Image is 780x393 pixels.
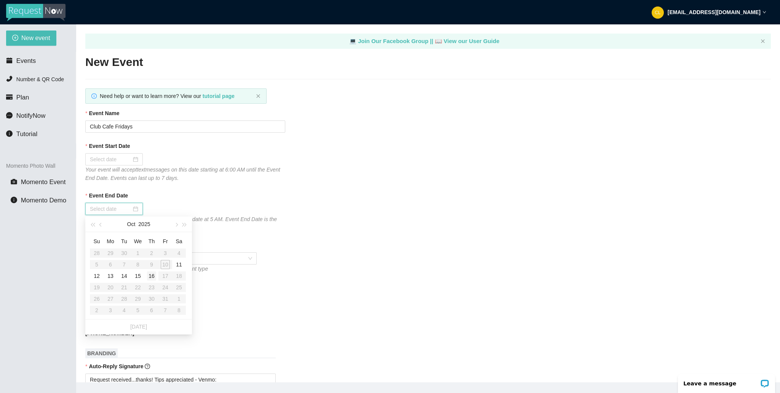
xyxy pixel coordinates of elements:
button: Oct [127,217,136,232]
div: 15 [133,271,142,281]
strong: [EMAIL_ADDRESS][DOMAIN_NAME] [668,9,761,15]
button: close [761,39,765,44]
b: Event Start Date [89,142,130,150]
th: Sa [172,235,186,247]
td: 2025-10-12 [90,270,104,282]
div: 12 [92,271,101,281]
img: RequestNow [6,4,66,21]
span: info-circle [91,93,97,99]
th: Tu [117,235,131,247]
span: close [761,39,765,43]
span: question-circle [145,364,150,369]
span: camera [11,178,17,185]
td: 2025-10-14 [117,270,131,282]
a: [DATE] [130,324,147,330]
span: BRANDING [85,348,118,358]
h2: New Event [85,55,771,70]
td: 2025-10-11 [172,259,186,270]
span: Plan [16,94,29,101]
a: laptop Join Our Facebook Group || [349,38,435,44]
b: Auto-Reply Signature [89,363,143,369]
span: message [6,112,13,119]
td: 2025-10-13 [104,270,117,282]
span: info-circle [11,197,17,203]
span: calendar [6,57,13,64]
span: plus-circle [12,35,18,42]
div: 13 [106,271,115,281]
span: close [256,94,261,98]
span: credit-card [6,94,13,100]
th: Th [145,235,158,247]
span: Momento Demo [21,197,66,204]
img: 71fd231b459e46701a55cef29275c810 [652,6,664,19]
i: Your event will accept text messages on this date starting at 6:00 AM until the Event End Date. E... [85,167,280,181]
b: Event Name [89,109,119,117]
span: Need help or want to learn more? View our [100,93,235,99]
th: Su [90,235,104,247]
div: 11 [174,260,184,269]
th: Mo [104,235,117,247]
b: Event End Date [89,191,128,200]
a: tutorial page [203,93,235,99]
button: plus-circleNew event [6,30,56,46]
span: Tutorial [16,130,37,138]
iframe: LiveChat chat widget [673,369,780,393]
span: down [762,10,766,14]
span: Number & QR Code [16,76,64,82]
button: close [256,94,261,99]
span: NotifyNow [16,112,45,119]
i: Your event will accept text messages until this date at 5 AM. Event End Date is the morning after... [85,216,277,231]
div: 16 [147,271,156,281]
span: laptop [435,38,442,44]
textarea: Request received...thanks! Tips appreciated - Venmo: [85,374,276,386]
span: Momento Event [21,178,66,186]
span: laptop [349,38,356,44]
span: info-circle [6,130,13,137]
span: New event [21,33,50,43]
td: 2025-10-16 [145,270,158,282]
span: phone [6,75,13,82]
a: laptop View our User Guide [435,38,500,44]
th: Fr [158,235,172,247]
th: We [131,235,145,247]
td: 2025-10-15 [131,270,145,282]
div: 14 [120,271,129,281]
input: Select date [90,205,131,213]
span: Events [16,57,36,64]
input: Select date [90,155,131,164]
button: 2025 [138,217,150,232]
input: Janet's and Mark's Wedding [85,120,285,133]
